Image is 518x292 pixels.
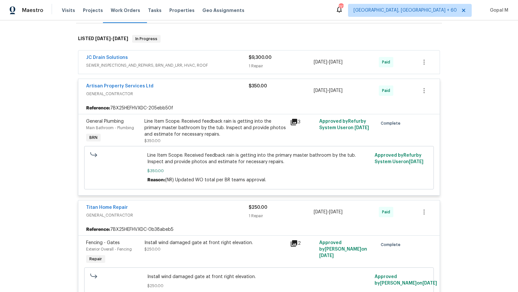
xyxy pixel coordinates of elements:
span: $350.00 [144,139,161,143]
span: $9,300.00 [249,55,272,60]
span: [DATE] [329,210,343,214]
span: Geo Assignments [202,7,244,14]
span: $250.00 [147,283,371,289]
span: Install wind damaged gate at front right elevation. [147,274,371,280]
h6: LISTED [78,35,128,43]
span: Properties [169,7,195,14]
span: Tasks [148,8,162,13]
span: [DATE] [355,126,369,130]
span: $350.00 [147,168,371,174]
span: [DATE] [314,210,327,214]
a: JC Drain Solutions [86,55,128,60]
span: Reason: [147,178,165,182]
span: Exterior Overall - Fencing [86,247,132,251]
span: - [314,209,343,215]
span: - [314,59,343,65]
span: In Progress [133,36,160,42]
span: [DATE] [319,253,334,258]
span: $250.00 [144,247,161,251]
span: Complete [381,120,403,127]
a: Artisan Property Services Ltd [86,84,153,88]
span: BRN [87,134,100,141]
span: $250.00 [249,205,267,210]
span: [DATE] [113,36,128,41]
div: 3 [290,118,315,126]
span: [GEOGRAPHIC_DATA], [GEOGRAPHIC_DATA] + 60 [354,7,457,14]
b: Reference: [86,105,110,111]
div: 1 Repair [249,63,314,69]
span: GENERAL_CONTRACTOR [86,212,249,219]
span: Repair [87,256,105,262]
a: Titan Home Repair [86,205,128,210]
span: Work Orders [111,7,140,14]
span: - [95,36,128,41]
span: Line Item Scope: Received feedback rain is getting into the primary master bathroom by the tub. I... [147,152,371,165]
span: (NR) Updated WO total per BR teams approval. [165,178,266,182]
span: Paid [382,209,393,215]
div: Line Item Scope: Received feedback rain is getting into the primary master bathroom by the tub. I... [144,118,286,138]
span: Paid [382,87,393,94]
span: SEWER_INSPECTIONS_AND_REPAIRS, BRN_AND_LRR, HVAC, ROOF [86,62,249,69]
span: $350.00 [249,84,267,88]
span: Paid [382,59,393,65]
span: Maestro [22,7,43,14]
span: Approved by [PERSON_NAME] on [375,275,437,286]
span: [DATE] [95,36,111,41]
span: GENERAL_CONTRACTOR [86,91,249,97]
div: Install wind damaged gate at front right elevation. [144,240,286,246]
div: 717 [339,4,343,10]
span: Projects [83,7,103,14]
b: Reference: [86,226,110,233]
span: Visits [62,7,75,14]
div: 7BX25HEFHVXDC-205ebb50f [78,102,440,114]
div: 7BX25HEFHVXDC-0b38abeb5 [78,224,440,235]
span: Main Bathroom - Plumbing [86,126,134,130]
div: 2 [290,240,315,247]
span: Approved by [PERSON_NAME] on [319,241,367,258]
span: Approved by Refurby System User on [319,119,369,130]
span: [DATE] [329,60,343,64]
span: - [314,87,343,94]
span: General Plumbing [86,119,124,124]
span: [DATE] [329,88,343,93]
span: [DATE] [422,281,437,286]
span: Complete [381,241,403,248]
span: Gopal M [487,7,508,14]
div: 1 Repair [249,213,314,219]
span: [DATE] [409,160,423,164]
span: Approved by Refurby System User on [375,153,423,164]
span: Fencing - Gates [86,241,120,245]
span: [DATE] [314,88,327,93]
div: LISTED [DATE]-[DATE]In Progress [76,28,442,49]
span: [DATE] [314,60,327,64]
